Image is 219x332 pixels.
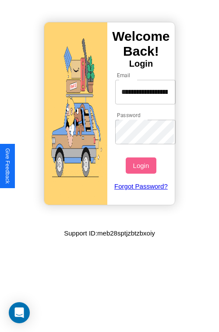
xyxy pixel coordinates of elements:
p: Support ID: meb28sptjzbtzbxoiy [64,227,155,239]
button: Login [126,157,156,174]
h4: Login [107,59,175,69]
label: Password [117,111,140,119]
label: Email [117,71,131,79]
a: Forgot Password? [111,174,172,199]
div: Give Feedback [4,148,11,184]
img: gif [44,22,107,205]
div: Open Intercom Messenger [9,302,30,323]
h3: Welcome Back! [107,29,175,59]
